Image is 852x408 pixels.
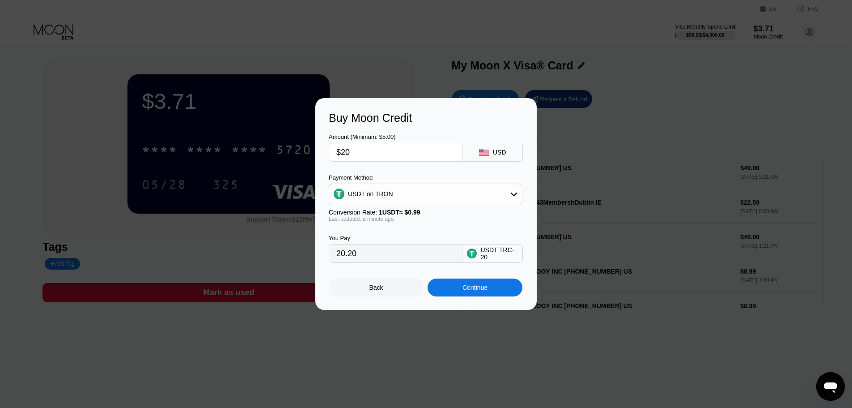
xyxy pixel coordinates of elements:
[462,284,487,291] div: Continue
[493,149,506,156] div: USD
[816,372,845,401] iframe: Button to launch messaging window
[329,279,424,296] div: Back
[329,209,522,216] div: Conversion Rate:
[428,279,522,296] div: Continue
[480,246,518,261] div: USDT TRC-20
[336,143,455,161] input: $0.00
[329,174,522,181] div: Payment Method
[329,216,522,222] div: Last updated: a minute ago
[329,112,523,125] div: Buy Moon Credit
[348,190,393,198] div: USDT on TRON
[329,133,462,140] div: Amount (Minimum: $5.00)
[329,185,522,203] div: USDT on TRON
[329,235,462,241] div: You Pay
[369,284,383,291] div: Back
[379,209,420,216] span: 1 USDT ≈ $0.99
